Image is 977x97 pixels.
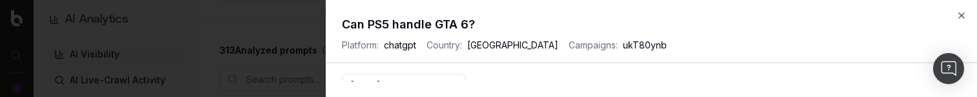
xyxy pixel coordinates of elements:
span: Campaigns: [569,39,618,52]
h2: Can PS5 handle GTA 6? [342,16,961,34]
span: Country: [426,39,462,52]
span: Platform: [342,39,379,52]
span: chatgpt [384,39,416,52]
span: ukT80ynb [623,39,667,52]
span: [GEOGRAPHIC_DATA] [467,39,558,52]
